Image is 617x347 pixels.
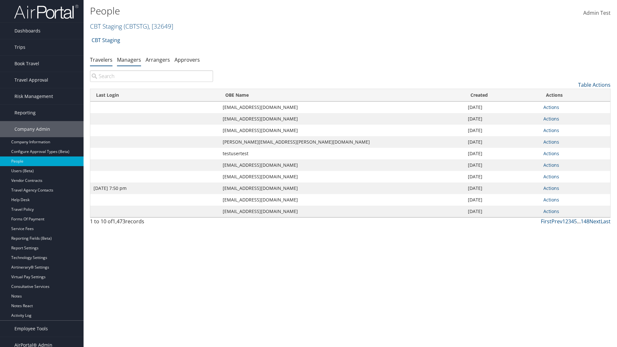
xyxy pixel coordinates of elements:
a: 148 [581,218,589,225]
a: Actions [543,104,559,110]
span: Company Admin [14,121,50,137]
a: Managers [117,56,141,63]
span: , [ 32649 ] [149,22,173,31]
td: [DATE] [465,182,540,194]
td: [DATE] [465,136,540,148]
th: OBE Name: activate to sort column ascending [219,89,465,102]
th: Actions [540,89,610,102]
a: Actions [543,116,559,122]
td: testusertest [219,148,465,159]
a: Actions [543,197,559,203]
a: Next [589,218,601,225]
span: Risk Management [14,88,53,104]
span: … [577,218,581,225]
img: airportal-logo.png [14,4,78,19]
td: [DATE] [465,113,540,125]
span: Admin Test [583,9,611,16]
td: [EMAIL_ADDRESS][DOMAIN_NAME] [219,194,465,206]
a: Admin Test [583,3,611,23]
a: CBT Staging [90,22,173,31]
div: 1 to 10 of records [90,218,213,228]
a: Actions [543,139,559,145]
td: [DATE] [465,125,540,136]
a: Last [601,218,611,225]
a: 2 [565,218,568,225]
td: [DATE] [465,171,540,182]
span: Travel Approval [14,72,48,88]
a: First [541,218,551,225]
td: [EMAIL_ADDRESS][DOMAIN_NAME] [219,113,465,125]
a: 4 [571,218,574,225]
a: Actions [543,185,559,191]
td: [DATE] 7:50 pm [90,182,219,194]
a: 5 [574,218,577,225]
a: Actions [543,150,559,156]
td: [EMAIL_ADDRESS][DOMAIN_NAME] [219,125,465,136]
td: [EMAIL_ADDRESS][DOMAIN_NAME] [219,159,465,171]
a: Travelers [90,56,112,63]
th: Created: activate to sort column ascending [465,89,540,102]
td: [DATE] [465,159,540,171]
td: [EMAIL_ADDRESS][DOMAIN_NAME] [219,102,465,113]
input: Search [90,70,213,82]
a: Actions [543,127,559,133]
a: Approvers [174,56,200,63]
td: [DATE] [465,148,540,159]
a: Actions [543,162,559,168]
a: Prev [551,218,562,225]
a: 3 [568,218,571,225]
a: Arrangers [146,56,170,63]
td: [DATE] [465,194,540,206]
td: [DATE] [465,102,540,113]
th: Last Login: activate to sort column ascending [90,89,219,102]
span: Employee Tools [14,321,48,337]
td: [PERSON_NAME][EMAIL_ADDRESS][PERSON_NAME][DOMAIN_NAME] [219,136,465,148]
span: Reporting [14,105,36,121]
td: [EMAIL_ADDRESS][DOMAIN_NAME] [219,171,465,182]
a: Table Actions [578,81,611,88]
td: [EMAIL_ADDRESS][DOMAIN_NAME] [219,182,465,194]
a: Actions [543,208,559,214]
a: 1 [562,218,565,225]
span: 1,473 [112,218,125,225]
span: Book Travel [14,56,39,72]
td: [DATE] [465,206,540,217]
span: ( CBTSTG ) [124,22,149,31]
h1: People [90,4,437,18]
a: Actions [543,173,559,180]
span: Dashboards [14,23,40,39]
td: [EMAIL_ADDRESS][DOMAIN_NAME] [219,206,465,217]
span: Trips [14,39,25,55]
a: CBT Staging [92,34,120,47]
